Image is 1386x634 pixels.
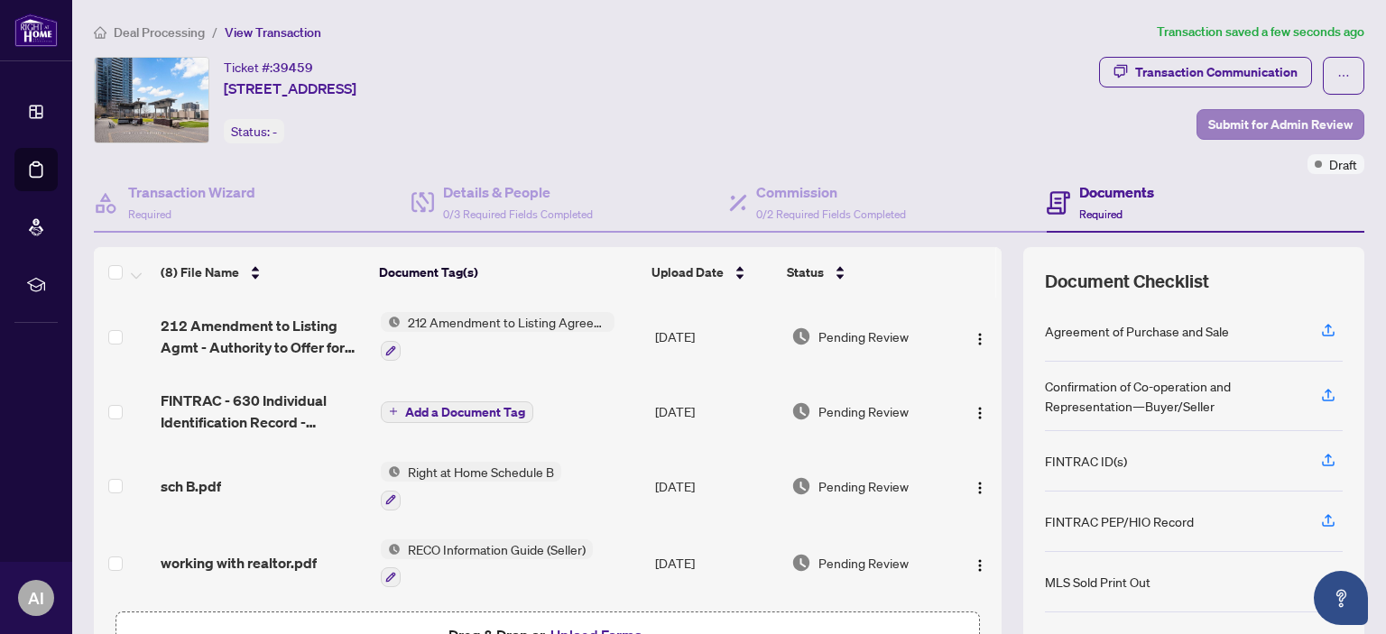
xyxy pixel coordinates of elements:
span: 212 Amendment to Listing Agmt - Authority to Offer for Lease - Price - PropTx-OREA_[DATE] 20_03_3... [161,315,365,358]
span: AI [28,585,44,611]
th: Upload Date [644,247,779,298]
h4: Details & People [443,181,593,203]
button: Status IconRight at Home Schedule B [381,462,561,510]
span: (8) File Name [161,262,239,282]
img: Document Status [791,401,811,421]
span: Submit for Admin Review [1208,110,1353,139]
img: Logo [973,406,987,420]
span: Pending Review [818,401,909,421]
span: 39459 [273,60,313,76]
h4: Transaction Wizard [128,181,255,203]
span: 0/2 Required Fields Completed [756,207,906,221]
span: Deal Processing [114,24,205,41]
img: IMG-W12221587_1.jpg [95,58,208,142]
td: [DATE] [648,447,784,525]
button: Transaction Communication [1099,57,1312,87]
article: Transaction saved a few seconds ago [1157,22,1364,42]
img: Status Icon [381,312,401,332]
button: Open asap [1314,571,1368,625]
button: Submit for Admin Review [1197,109,1364,140]
button: Status IconRECO Information Guide (Seller) [381,539,593,588]
div: FINTRAC ID(s) [1045,451,1127,471]
img: logo [14,14,58,47]
img: Logo [973,558,987,573]
img: Document Status [791,326,811,346]
span: Required [1079,207,1123,221]
button: Add a Document Tag [381,401,533,423]
div: FINTRAC PEP/HIO Record [1045,511,1194,531]
span: home [94,26,106,39]
span: Pending Review [818,553,909,573]
h4: Commission [756,181,906,203]
button: Logo [966,472,994,501]
span: Required [128,207,171,221]
div: MLS Sold Print Out [1045,572,1150,592]
span: Upload Date [651,262,724,282]
span: FINTRAC - 630 Individual Identification Record - [PERSON_NAME].pdf [161,390,365,433]
td: [DATE] [648,375,784,447]
span: sch B.pdf [161,475,221,497]
li: / [212,22,217,42]
button: Logo [966,548,994,577]
span: 212 Amendment to Listing Agreement - Authority to Offer for Lease Price Change/Extension/Amendmen... [401,312,614,332]
div: Status: [224,119,284,143]
span: 0/3 Required Fields Completed [443,207,593,221]
span: [STREET_ADDRESS] [224,78,356,99]
span: Status [787,262,824,282]
span: Add a Document Tag [405,406,525,418]
img: Logo [973,332,987,346]
button: Logo [966,397,994,426]
span: plus [389,407,398,416]
td: [DATE] [648,298,784,375]
td: [DATE] [648,525,784,602]
th: Status [780,247,948,298]
th: (8) File Name [153,247,372,298]
span: Right at Home Schedule B [401,462,561,482]
button: Status Icon212 Amendment to Listing Agreement - Authority to Offer for Lease Price Change/Extensi... [381,312,614,361]
img: Status Icon [381,462,401,482]
span: ellipsis [1337,69,1350,82]
div: Agreement of Purchase and Sale [1045,321,1229,341]
h4: Documents [1079,181,1154,203]
span: Document Checklist [1045,269,1209,294]
button: Logo [966,322,994,351]
span: Pending Review [818,476,909,496]
img: Logo [973,481,987,495]
span: - [273,124,277,140]
div: Ticket #: [224,57,313,78]
span: RECO Information Guide (Seller) [401,539,593,559]
img: Status Icon [381,539,401,559]
span: working with realtor.pdf [161,552,317,574]
img: Document Status [791,476,811,496]
div: Transaction Communication [1135,58,1298,87]
button: Add a Document Tag [381,400,533,423]
div: Confirmation of Co-operation and Representation—Buyer/Seller [1045,376,1299,416]
img: Document Status [791,553,811,573]
span: View Transaction [225,24,321,41]
span: Pending Review [818,326,909,346]
th: Document Tag(s) [372,247,645,298]
span: Draft [1329,154,1357,174]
